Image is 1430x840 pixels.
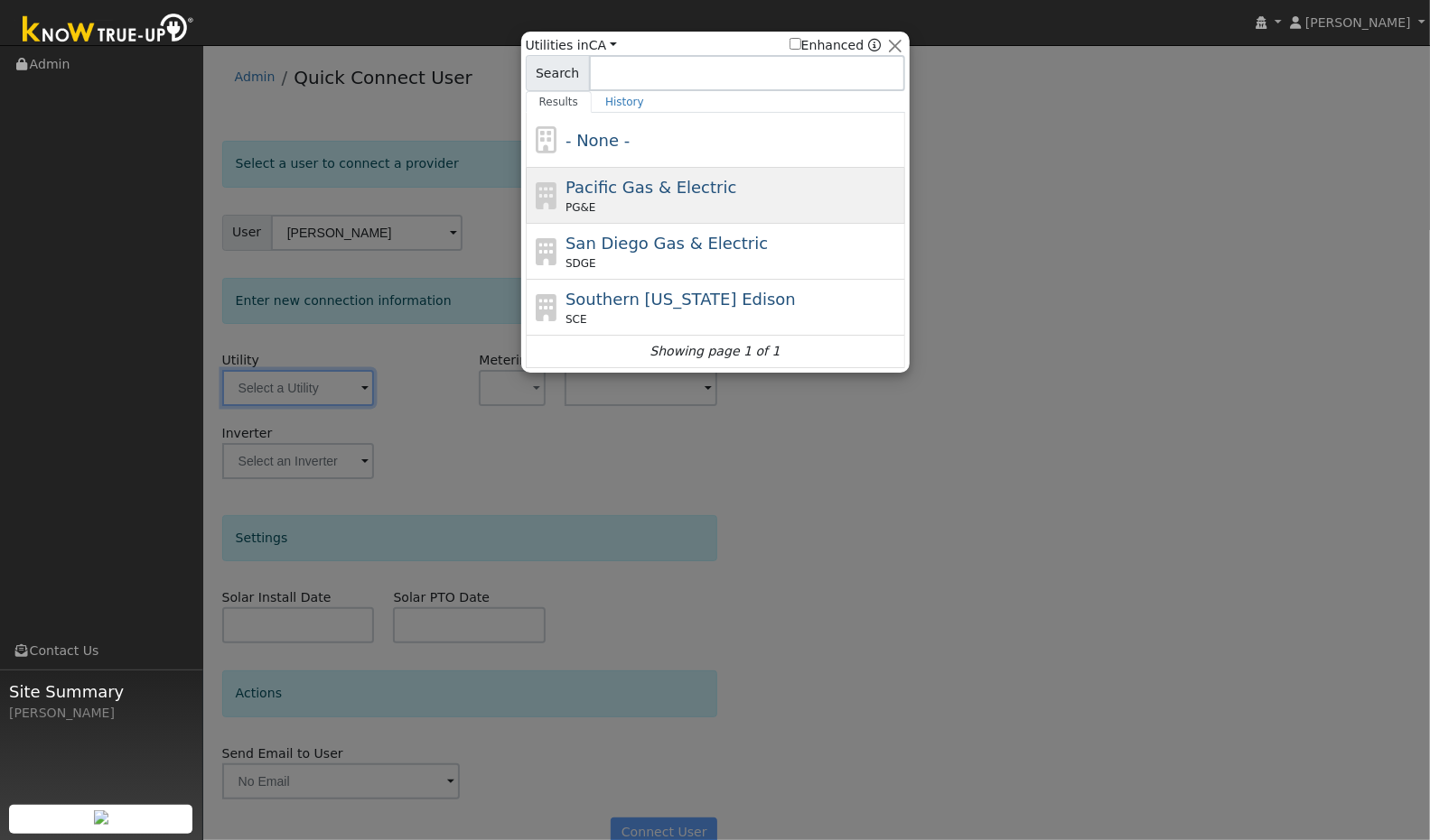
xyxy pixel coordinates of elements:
a: CA [589,38,617,52]
label: Enhanced [790,36,865,55]
span: [PERSON_NAME] [1305,15,1411,30]
span: San Diego Gas & Electric [565,234,768,253]
span: - None - [565,131,630,150]
span: SDGE [565,255,596,272]
span: Pacific Gas & Electric [565,178,736,197]
input: Enhanced [790,38,801,50]
a: History [592,91,658,113]
span: Show enhanced providers [790,36,882,55]
span: Utilities in [526,36,617,55]
span: Site Summary [9,679,193,704]
img: retrieve [94,810,108,825]
a: Results [526,91,593,113]
div: [PERSON_NAME] [9,704,193,723]
span: Southern [US_STATE] Edison [565,290,796,309]
span: SCE [565,311,587,328]
span: PG&E [565,199,595,216]
img: Know True-Up [14,10,203,51]
i: Showing page 1 of 1 [650,342,780,361]
span: Search [526,55,590,91]
a: Enhanced Providers [868,38,881,52]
